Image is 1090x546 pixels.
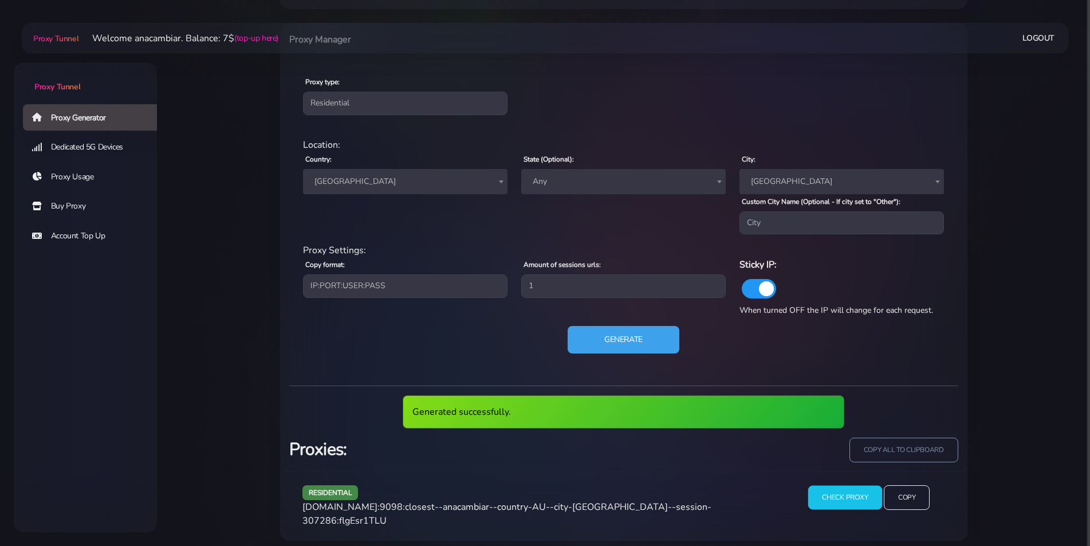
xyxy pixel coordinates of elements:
span: Brisbane [746,174,937,190]
label: Custom City Name (Optional - If city set to "Other"): [742,197,900,207]
span: Australia [310,174,501,190]
iframe: Webchat Widget [1034,490,1076,532]
span: Any [528,174,719,190]
span: [DOMAIN_NAME]:9098:closest--anacambiar--country-AU--city-[GEOGRAPHIC_DATA]--session-307286:flgEsr... [302,501,711,527]
div: Generated successfully. [403,395,844,429]
button: Generate [568,326,679,353]
div: Location: [296,138,951,152]
a: Proxy Usage [23,164,166,190]
a: Dedicated 5G Devices [23,134,166,160]
label: City: [742,154,755,164]
a: Buy Proxy [23,193,166,219]
a: Proxy Tunnel [14,62,157,93]
div: Proxy Settings: [296,243,951,257]
h6: Sticky IP: [739,257,944,272]
input: copy all to clipboard [849,438,958,462]
span: Brisbane [739,169,944,194]
label: Country: [305,154,332,164]
a: Logout [1022,28,1054,49]
label: Proxy type: [305,77,340,87]
span: Proxy Tunnel [33,33,78,44]
span: Any [521,169,726,194]
input: Copy [884,485,930,510]
input: City [739,211,944,234]
h3: Proxies: [289,438,617,461]
label: Copy format: [305,260,345,270]
span: residential [302,485,359,500]
a: Proxy Tunnel [31,29,78,48]
span: Proxy Tunnel [34,81,80,92]
a: (top-up here) [234,32,278,44]
span: Australia [303,169,507,194]
span: When turned OFF the IP will change for each request. [739,305,933,316]
a: Account Top Up [23,223,166,249]
label: Amount of sessions urls: [524,260,601,270]
li: Welcome anacambiar. Balance: 7$ [78,32,278,45]
input: Check Proxy [808,486,882,510]
a: Proxy Generator [23,104,166,131]
label: State (Optional): [524,154,574,164]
